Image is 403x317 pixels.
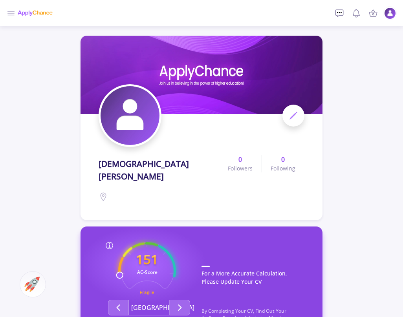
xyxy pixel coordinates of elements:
text: AC-Score [137,269,157,275]
button: [GEOGRAPHIC_DATA] [128,300,170,315]
b: 0 [238,155,242,164]
text: Fragile [140,289,154,295]
span: Following [271,164,295,172]
span: Followers [228,164,253,172]
div: Second group [96,300,201,315]
span: [DEMOGRAPHIC_DATA][PERSON_NAME] [99,158,218,183]
p: For a More Accurate Calculation, Please Update Your CV [201,266,307,293]
b: 0 [281,155,285,164]
img: ac-market [24,277,40,292]
text: 151 [136,250,158,268]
